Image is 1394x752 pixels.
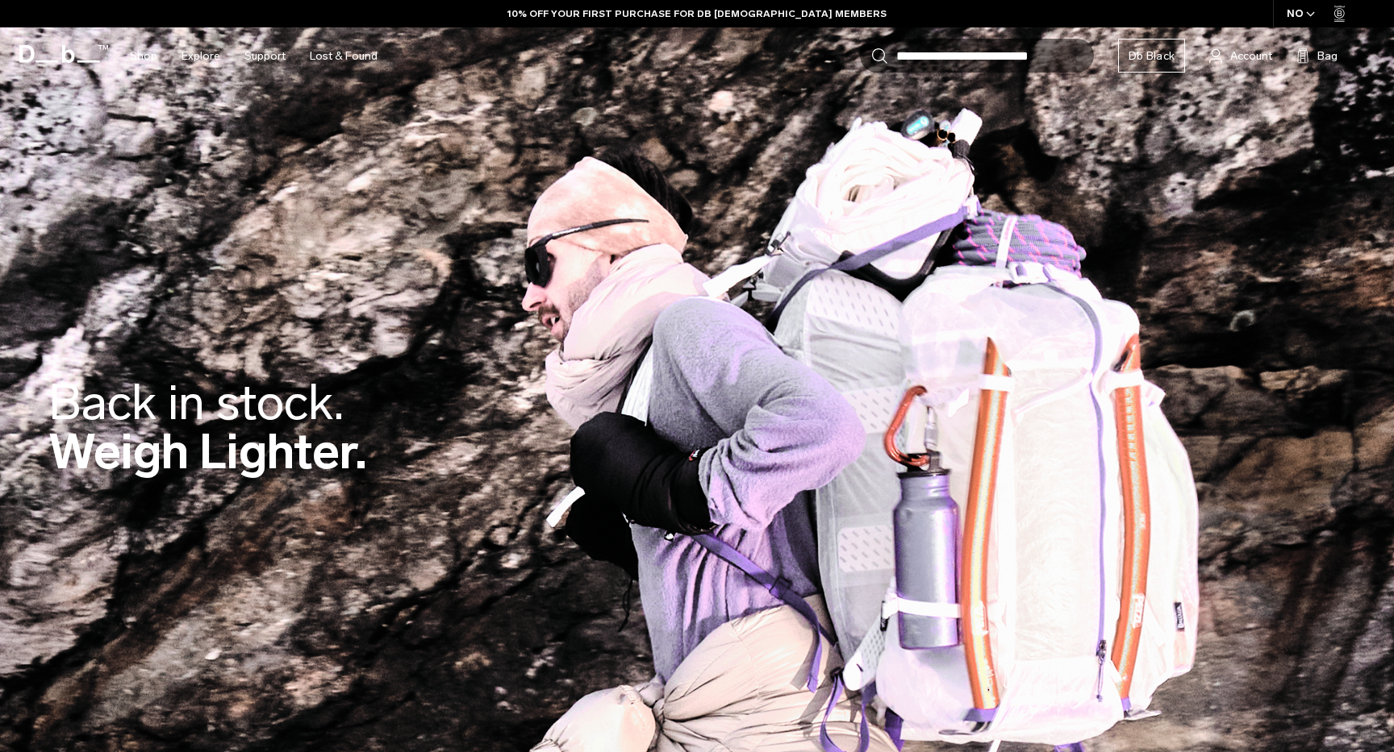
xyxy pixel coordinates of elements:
[1209,46,1272,65] a: Account
[1296,46,1338,65] button: Bag
[48,373,344,432] span: Back in stock.
[1230,48,1272,64] span: Account
[130,27,157,85] a: Shop
[507,6,887,21] a: 10% OFF YOUR FIRST PURCHASE FOR DB [DEMOGRAPHIC_DATA] MEMBERS
[244,27,286,85] a: Support
[48,378,367,476] h2: Weigh Lighter.
[1317,48,1338,64] span: Bag
[310,27,378,85] a: Lost & Found
[1118,39,1185,73] a: Db Black
[182,27,220,85] a: Explore
[118,27,390,85] nav: Main Navigation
